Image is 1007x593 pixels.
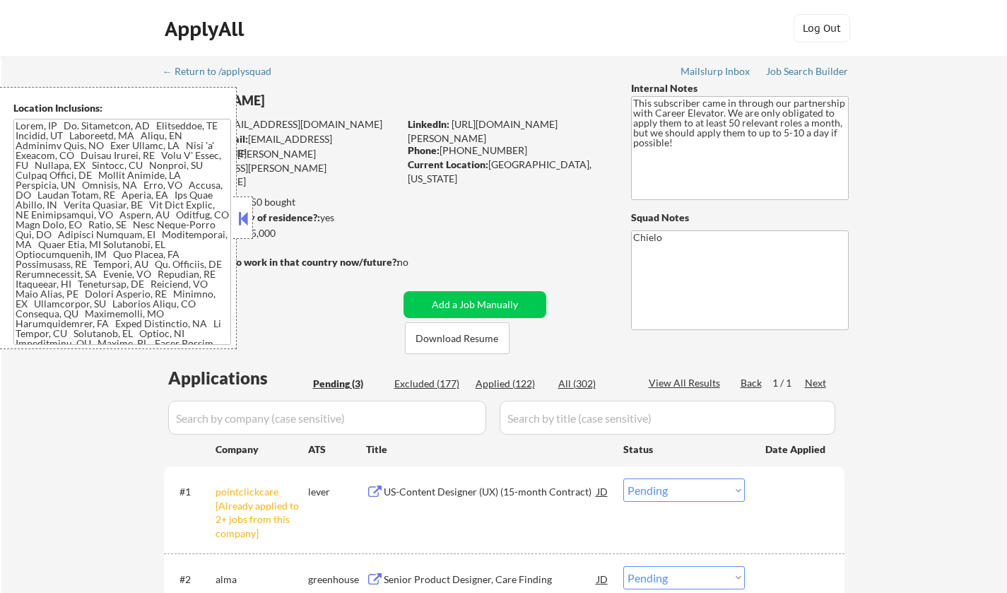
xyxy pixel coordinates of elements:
[216,442,308,457] div: Company
[163,66,285,80] a: ← Return to /applysquad
[500,401,835,435] input: Search by title (case sensitive)
[397,255,437,269] div: no
[164,256,399,268] strong: Will need Visa to work in that country now/future?:
[384,485,597,499] div: US-Content Designer (UX) (15-month Contract)
[384,573,597,587] div: Senior Product Designer, Care Finding
[408,158,488,170] strong: Current Location:
[164,147,399,189] div: [PERSON_NAME][EMAIL_ADDRESS][PERSON_NAME][DOMAIN_NAME]
[631,81,849,95] div: Internal Notes
[558,377,629,391] div: All (302)
[596,478,610,504] div: JD
[168,370,308,387] div: Applications
[681,66,751,76] div: Mailslurp Inbox
[631,211,849,225] div: Squad Notes
[394,377,465,391] div: Excluded (177)
[216,573,308,587] div: alma
[408,143,608,158] div: [PHONE_NUMBER]
[165,117,399,131] div: [EMAIL_ADDRESS][DOMAIN_NAME]
[408,118,558,144] a: [URL][DOMAIN_NAME][PERSON_NAME]
[163,226,399,240] div: $85,000
[766,66,849,76] div: Job Search Builder
[681,66,751,80] a: Mailslurp Inbox
[13,101,231,115] div: Location Inclusions:
[163,195,399,209] div: 122 sent / 150 bought
[165,132,399,160] div: [EMAIL_ADDRESS][DOMAIN_NAME]
[766,66,849,80] a: Job Search Builder
[163,211,394,225] div: yes
[408,118,449,130] strong: LinkedIn:
[168,401,486,435] input: Search by company (case sensitive)
[308,485,366,499] div: lever
[404,291,546,318] button: Add a Job Manually
[179,573,204,587] div: #2
[596,566,610,592] div: JD
[741,376,763,390] div: Back
[794,14,850,42] button: Log Out
[313,377,384,391] div: Pending (3)
[805,376,828,390] div: Next
[308,573,366,587] div: greenhouse
[164,92,454,110] div: [PERSON_NAME]
[366,442,610,457] div: Title
[308,442,366,457] div: ATS
[165,17,248,41] div: ApplyAll
[216,485,308,540] div: pointclickcare [Already applied to 2+ jobs from this company]
[772,376,805,390] div: 1 / 1
[405,322,510,354] button: Download Resume
[765,442,828,457] div: Date Applied
[649,376,724,390] div: View All Results
[163,66,285,76] div: ← Return to /applysquad
[408,158,608,185] div: [GEOGRAPHIC_DATA], [US_STATE]
[408,144,440,156] strong: Phone:
[476,377,546,391] div: Applied (122)
[623,436,745,462] div: Status
[179,485,204,499] div: #1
